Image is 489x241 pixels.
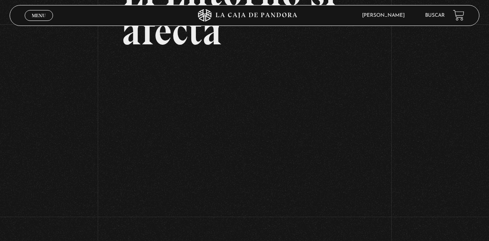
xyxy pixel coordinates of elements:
span: [PERSON_NAME] [358,13,413,18]
span: Cerrar [29,20,48,26]
a: View your shopping cart [453,10,464,21]
span: Menu [32,13,46,18]
a: Buscar [425,13,445,18]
